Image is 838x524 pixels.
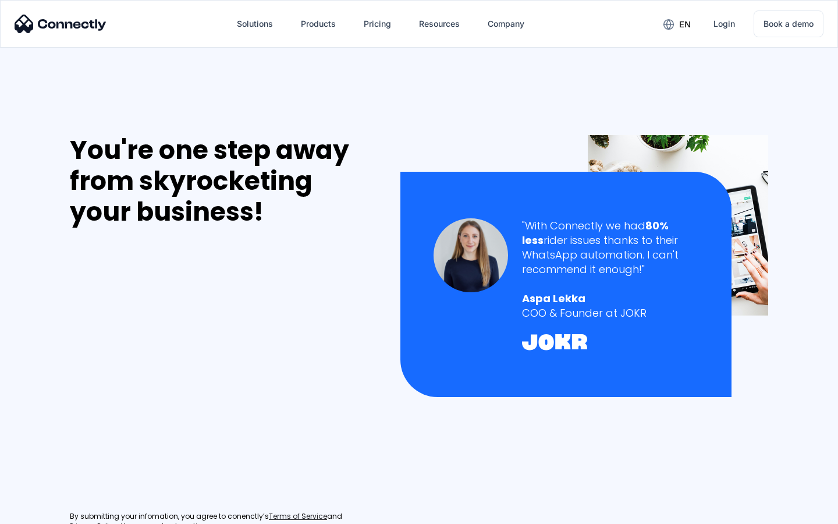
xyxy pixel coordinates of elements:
[522,291,585,306] strong: Aspa Lekka
[354,10,400,38] a: Pricing
[269,512,327,522] a: Terms of Service
[12,504,70,520] aside: Language selected: English
[522,218,698,277] div: "With Connectly we had rider issues thanks to their WhatsApp automation. I can't recommend it eno...
[754,10,823,37] a: Book a demo
[237,16,273,32] div: Solutions
[488,16,524,32] div: Company
[704,10,744,38] a: Login
[522,218,669,247] strong: 80% less
[70,241,244,498] iframe: Form 0
[23,504,70,520] ul: Language list
[301,16,336,32] div: Products
[419,16,460,32] div: Resources
[70,135,376,227] div: You're one step away from skyrocketing your business!
[522,306,698,320] div: COO & Founder at JOKR
[364,16,391,32] div: Pricing
[15,15,106,33] img: Connectly Logo
[713,16,735,32] div: Login
[679,16,691,33] div: en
